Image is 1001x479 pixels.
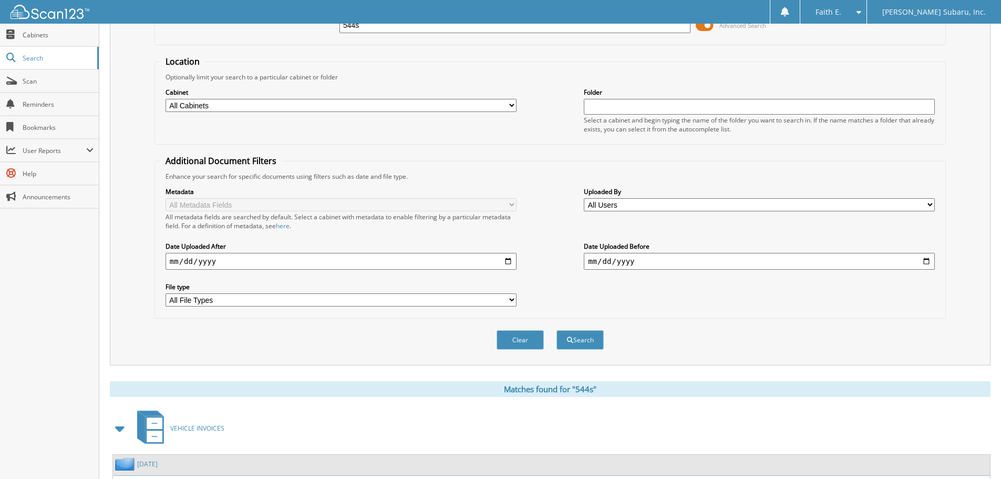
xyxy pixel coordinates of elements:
legend: Additional Document Filters [160,155,282,167]
span: Search [23,54,92,63]
span: Advanced Search [719,22,766,29]
img: scan123-logo-white.svg [11,5,89,19]
span: Bookmarks [23,123,94,132]
span: Reminders [23,100,94,109]
div: Optionally limit your search to a particular cabinet or folder [160,73,940,81]
div: Enhance your search for specific documents using filters such as date and file type. [160,172,940,181]
div: All metadata fields are searched by default. Select a cabinet with metadata to enable filtering b... [166,212,517,230]
span: User Reports [23,146,86,155]
button: Search [556,330,604,350]
label: Folder [584,88,935,97]
div: Matches found for "544s" [110,381,990,397]
a: [DATE] [137,460,158,468]
span: Announcements [23,192,94,201]
span: Help [23,169,94,178]
input: start [166,253,517,270]
span: VEHICLE INVOICES [170,424,224,433]
iframe: Chat Widget [948,429,1001,479]
span: Cabinets [23,30,94,39]
span: [PERSON_NAME] Subaru, Inc. [882,9,986,15]
div: Select a cabinet and begin typing the name of the folder you want to search in. If the name match... [584,116,935,134]
span: Faith E. [816,9,841,15]
label: File type [166,282,517,291]
label: Metadata [166,187,517,196]
label: Date Uploaded After [166,242,517,251]
button: Clear [497,330,544,350]
span: Scan [23,77,94,86]
legend: Location [160,56,205,67]
a: VEHICLE INVOICES [131,407,224,449]
label: Date Uploaded Before [584,242,935,251]
img: folder2.png [115,457,137,471]
label: Cabinet [166,88,517,97]
label: Uploaded By [584,187,935,196]
a: here [276,221,290,230]
input: end [584,253,935,270]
